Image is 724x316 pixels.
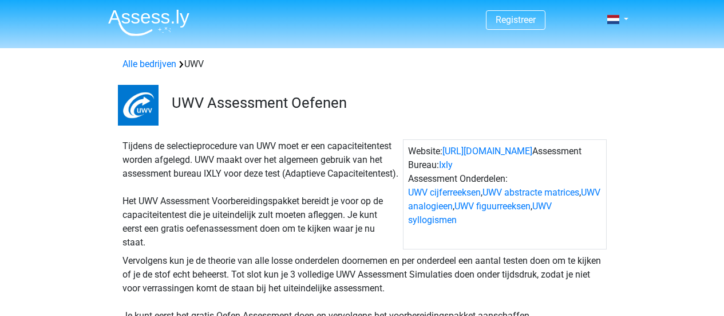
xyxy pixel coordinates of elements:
[108,9,189,36] img: Assessly
[442,146,532,157] a: [URL][DOMAIN_NAME]
[454,201,531,212] a: UWV figuurreeksen
[172,94,598,112] h3: UWV Assessment Oefenen
[403,139,607,249] div: Website: Assessment Bureau: Assessment Onderdelen: , , , ,
[408,187,481,198] a: UWV cijferreeksen
[122,58,176,69] a: Alle bedrijven
[439,159,453,170] a: Ixly
[482,187,579,198] a: UWV abstracte matrices
[118,57,607,71] div: UWV
[496,14,536,25] a: Registreer
[118,139,403,249] div: Tijdens de selectieprocedure van UWV moet er een capaciteitentest worden afgelegd. UWV maakt over...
